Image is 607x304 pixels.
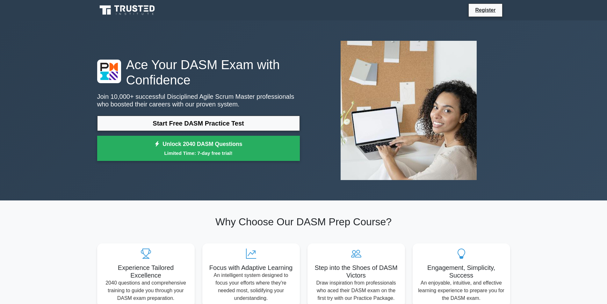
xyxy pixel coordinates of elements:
[102,279,190,302] p: 2040 questions and comprehensive training to guide you through your DASM exam preparation.
[97,57,300,88] h1: Ace Your DASM Exam with Confidence
[105,149,292,157] small: Limited Time: 7-day free trial!
[97,216,510,228] h2: Why Choose Our DASM Prep Course?
[97,136,300,161] a: Unlock 2040 DASM QuestionsLimited Time: 7-day free trial!
[313,279,400,302] p: Draw inspiration from professionals who aced their DASM exam on the first try with our Practice P...
[207,271,295,302] p: An intelligent system designed to focus your efforts where they're needed most, solidifying your ...
[97,93,300,108] p: Join 10,000+ successful Disciplined Agile Scrum Master professionals who boosted their careers wi...
[102,264,190,279] h5: Experience Tailored Excellence
[418,264,505,279] h5: Engagement, Simplicity, Success
[97,116,300,131] a: Start Free DASM Practice Test
[471,6,499,14] a: Register
[418,279,505,302] p: An enjoyable, intuitive, and effective learning experience to prepare you for the DASM exam.
[313,264,400,279] h5: Step into the Shoes of DASM Victors
[207,264,295,271] h5: Focus with Adaptive Learning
